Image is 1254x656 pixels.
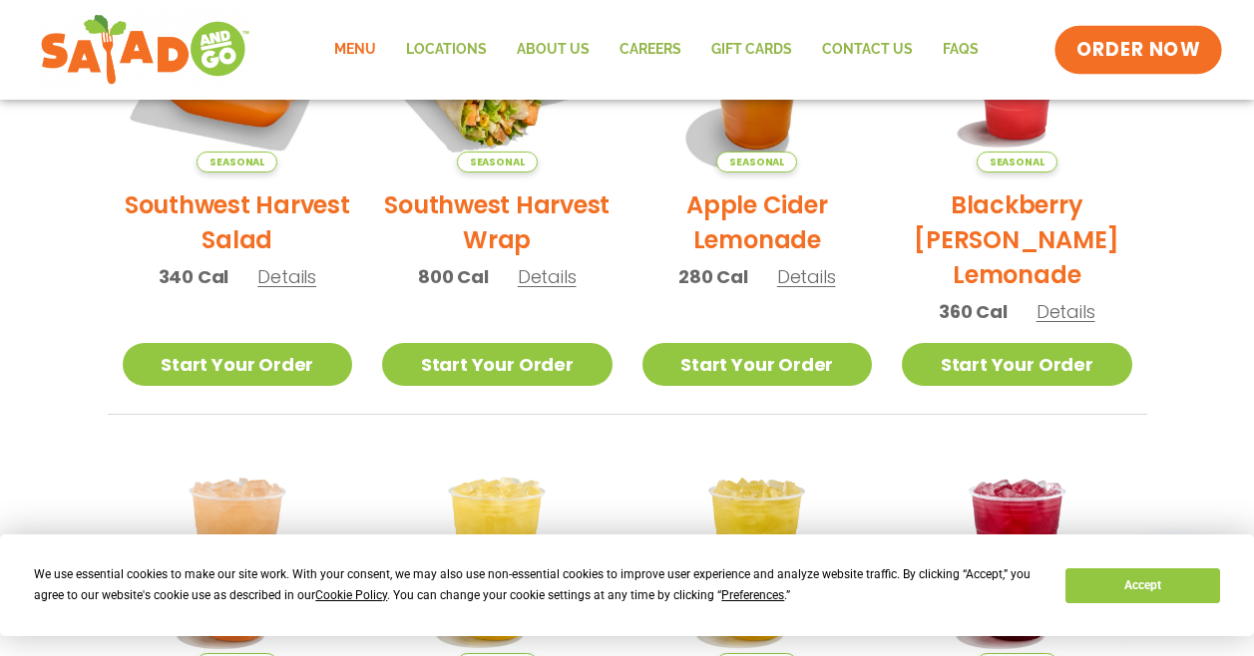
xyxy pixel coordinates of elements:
span: Seasonal [457,152,538,172]
span: 360 Cal [939,298,1008,325]
a: Menu [319,27,391,73]
span: Seasonal [197,152,277,172]
span: 280 Cal [678,263,748,290]
span: Seasonal [977,152,1057,172]
a: Careers [605,27,696,73]
h2: Southwest Harvest Salad [123,187,353,257]
span: Preferences [721,588,784,602]
span: Cookie Policy [315,588,387,602]
h2: Blackberry [PERSON_NAME] Lemonade [902,187,1132,292]
span: ORDER NOW [1076,37,1200,63]
a: FAQs [928,27,994,73]
img: new-SAG-logo-768×292 [40,10,250,90]
h2: Apple Cider Lemonade [642,187,873,257]
a: Start Your Order [382,343,613,386]
span: 800 Cal [418,263,489,290]
a: Start Your Order [123,343,353,386]
a: Start Your Order [902,343,1132,386]
nav: Menu [319,27,994,73]
span: Details [777,264,836,289]
span: 340 Cal [159,263,229,290]
span: Details [257,264,316,289]
a: About Us [502,27,605,73]
a: Start Your Order [642,343,873,386]
button: Accept [1065,568,1219,603]
a: Locations [391,27,502,73]
span: Seasonal [716,152,797,172]
div: We use essential cookies to make our site work. With your consent, we may also use non-essential ... [34,564,1042,606]
h2: Southwest Harvest Wrap [382,187,613,257]
span: Details [1037,299,1095,324]
a: ORDER NOW [1054,26,1222,74]
a: GIFT CARDS [696,27,807,73]
a: Contact Us [807,27,928,73]
span: Details [518,264,577,289]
